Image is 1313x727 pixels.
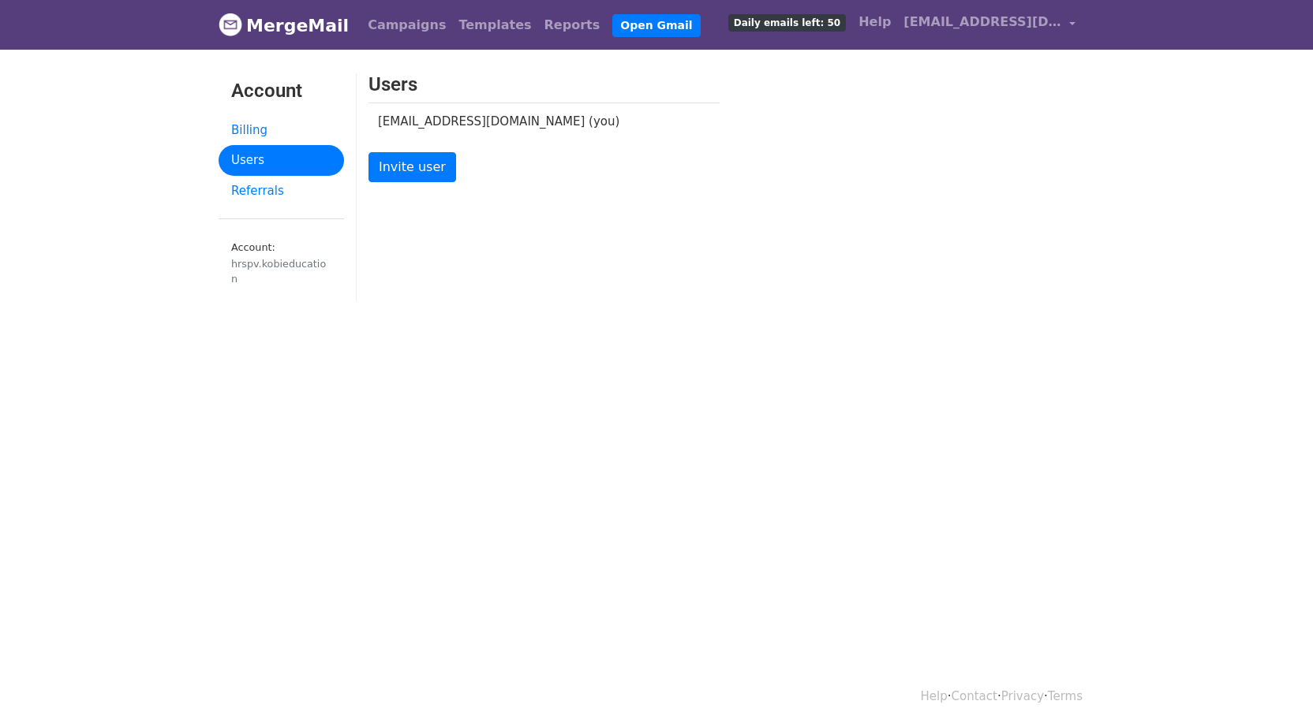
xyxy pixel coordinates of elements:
a: Help [852,6,897,38]
span: [EMAIL_ADDRESS][DOMAIN_NAME] [903,13,1061,32]
a: Referrals [219,176,344,207]
a: Billing [219,115,344,146]
a: Open Gmail [612,14,700,37]
a: Help [921,689,948,703]
a: Campaigns [361,9,452,41]
a: Terms [1048,689,1083,703]
small: Account: [231,241,331,286]
a: MergeMail [219,9,349,42]
span: Daily emails left: 50 [728,14,846,32]
a: Contact [952,689,997,703]
h3: Users [368,73,720,96]
a: Daily emails left: 50 [722,6,852,38]
div: hrspv.kobieducation [231,256,331,286]
a: Privacy [1001,689,1044,703]
a: Reports [538,9,607,41]
a: Users [219,145,344,176]
td: [EMAIL_ADDRESS][DOMAIN_NAME] (you) [368,103,696,140]
a: Invite user [368,152,456,182]
a: Templates [452,9,537,41]
a: [EMAIL_ADDRESS][DOMAIN_NAME] [897,6,1082,43]
img: MergeMail logo [219,13,242,36]
h3: Account [231,80,331,103]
